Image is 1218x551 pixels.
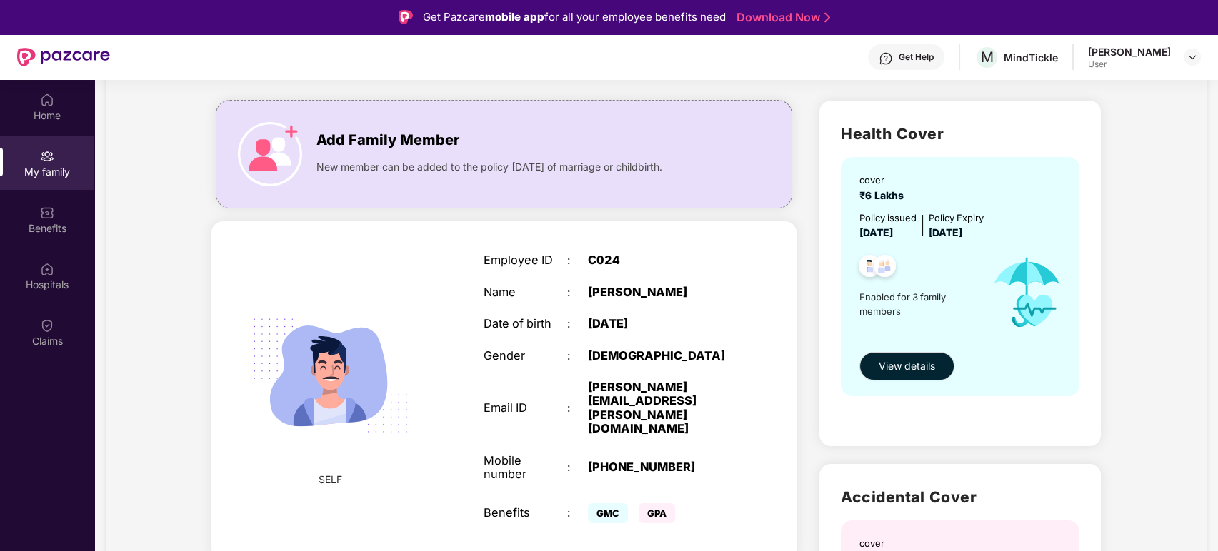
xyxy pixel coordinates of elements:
[859,290,978,319] span: Enabled for 3 family members
[319,472,342,487] span: SELF
[859,211,917,225] div: Policy issued
[588,317,734,330] div: [DATE]
[567,460,588,474] div: :
[1187,51,1198,63] img: svg+xml;base64,PHN2ZyBpZD0iRHJvcGRvd24tMzJ4MzIiIHhtbG5zPSJodHRwOi8vd3d3LnczLm9yZy8yMDAwL3N2ZyIgd2...
[852,251,887,285] img: svg+xml;base64,PHN2ZyB4bWxucz0iaHR0cDovL3d3dy53My5vcmcvMjAwMC9zdmciIHdpZHRoPSI0OC45NDMiIGhlaWdodD...
[40,149,54,163] img: svg+xml;base64,PHN2ZyB3aWR0aD0iMjAiIGhlaWdodD0iMjAiIHZpZXdCb3g9IjAgMCAyMCAyMCIgZmlsbD0ibm9uZSIgeG...
[841,485,1079,509] h2: Accidental Cover
[484,401,566,415] div: Email ID
[567,317,588,330] div: :
[588,349,734,363] div: [DEMOGRAPHIC_DATA]
[859,189,909,201] span: ₹6 Lakhs
[567,253,588,267] div: :
[737,10,826,25] a: Download Now
[859,226,893,238] span: [DATE]
[859,173,909,187] div: cover
[485,10,544,24] strong: mobile app
[929,226,962,238] span: [DATE]
[234,279,426,471] img: svg+xml;base64,PHN2ZyB4bWxucz0iaHR0cDovL3d3dy53My5vcmcvMjAwMC9zdmciIHdpZHRoPSIyMjQiIGhlaWdodD0iMT...
[40,262,54,276] img: svg+xml;base64,PHN2ZyBpZD0iSG9zcGl0YWxzIiB4bWxucz0iaHR0cDovL3d3dy53My5vcmcvMjAwMC9zdmciIHdpZHRoPS...
[867,251,902,285] img: svg+xml;base64,PHN2ZyB4bWxucz0iaHR0cDovL3d3dy53My5vcmcvMjAwMC9zdmciIHdpZHRoPSI0OC45NDMiIGhlaWdodD...
[588,285,734,299] div: [PERSON_NAME]
[981,49,994,66] span: M
[567,401,588,415] div: :
[979,241,1076,345] img: icon
[484,285,566,299] div: Name
[929,211,984,225] div: Policy Expiry
[40,93,54,107] img: svg+xml;base64,PHN2ZyBpZD0iSG9tZSIgeG1sbnM9Imh0dHA6Ly93d3cudzMub3JnLzIwMDAvc3ZnIiB3aWR0aD0iMjAiIG...
[841,122,1079,146] h2: Health Cover
[899,51,934,63] div: Get Help
[639,503,675,523] span: GPA
[484,253,566,267] div: Employee ID
[567,285,588,299] div: :
[316,129,459,151] span: Add Family Member
[588,503,628,523] span: GMC
[879,51,893,66] img: svg+xml;base64,PHN2ZyBpZD0iSGVscC0zMngzMiIgeG1sbnM9Imh0dHA6Ly93d3cudzMub3JnLzIwMDAvc3ZnIiB3aWR0aD...
[40,318,54,333] img: svg+xml;base64,PHN2ZyBpZD0iQ2xhaW0iIHhtbG5zPSJodHRwOi8vd3d3LnczLm9yZy8yMDAwL3N2ZyIgd2lkdGg9IjIwIi...
[859,536,916,550] div: cover
[238,122,302,186] img: icon
[567,506,588,520] div: :
[40,206,54,220] img: svg+xml;base64,PHN2ZyBpZD0iQmVuZWZpdHMiIHhtbG5zPSJodHRwOi8vd3d3LnczLm9yZy8yMDAwL3N2ZyIgd2lkdGg9Ij...
[1088,45,1171,59] div: [PERSON_NAME]
[1004,51,1058,64] div: MindTickle
[588,460,734,474] div: [PHONE_NUMBER]
[484,506,566,520] div: Benefits
[484,349,566,363] div: Gender
[824,10,830,25] img: Stroke
[567,349,588,363] div: :
[484,317,566,330] div: Date of birth
[588,380,734,436] div: [PERSON_NAME][EMAIL_ADDRESS][PERSON_NAME][DOMAIN_NAME]
[423,9,726,26] div: Get Pazcare for all your employee benefits need
[17,48,110,66] img: New Pazcare Logo
[588,253,734,267] div: C024
[859,352,954,380] button: View details
[484,454,566,482] div: Mobile number
[399,10,413,24] img: Logo
[316,159,662,175] span: New member can be added to the policy [DATE] of marriage or childbirth.
[1088,59,1171,70] div: User
[879,358,935,374] span: View details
